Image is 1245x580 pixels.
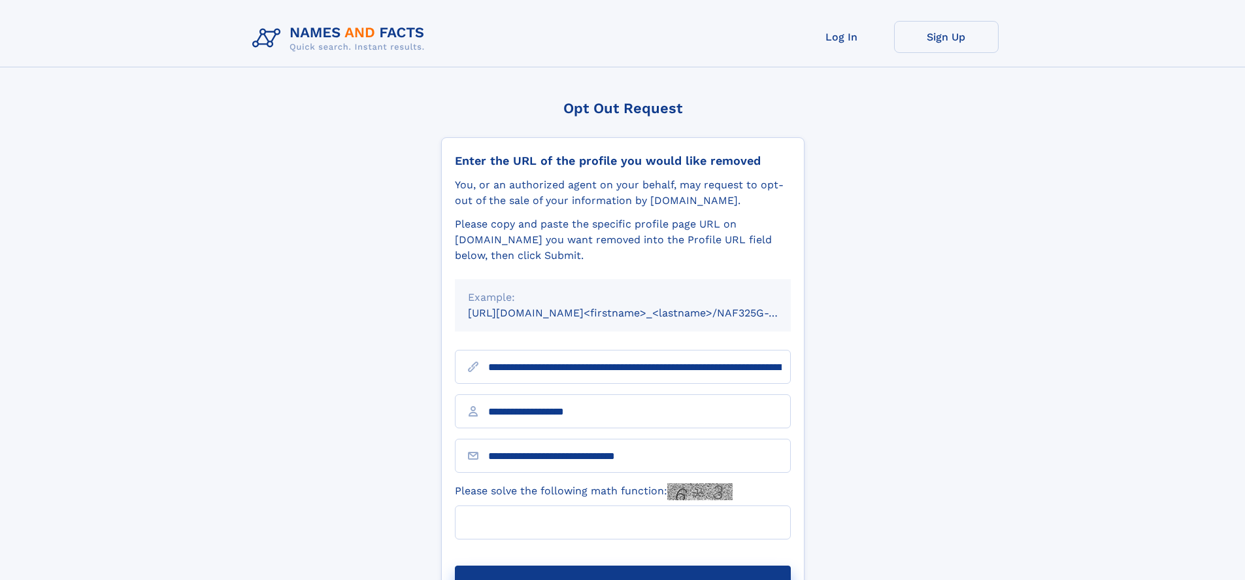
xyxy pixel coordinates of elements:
div: Please copy and paste the specific profile page URL on [DOMAIN_NAME] you want removed into the Pr... [455,216,791,264]
label: Please solve the following math function: [455,483,733,500]
div: Example: [468,290,778,305]
a: Sign Up [894,21,999,53]
small: [URL][DOMAIN_NAME]<firstname>_<lastname>/NAF325G-xxxxxxxx [468,307,816,319]
div: Enter the URL of the profile you would like removed [455,154,791,168]
div: Opt Out Request [441,100,805,116]
a: Log In [789,21,894,53]
img: Logo Names and Facts [247,21,435,56]
div: You, or an authorized agent on your behalf, may request to opt-out of the sale of your informatio... [455,177,791,209]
